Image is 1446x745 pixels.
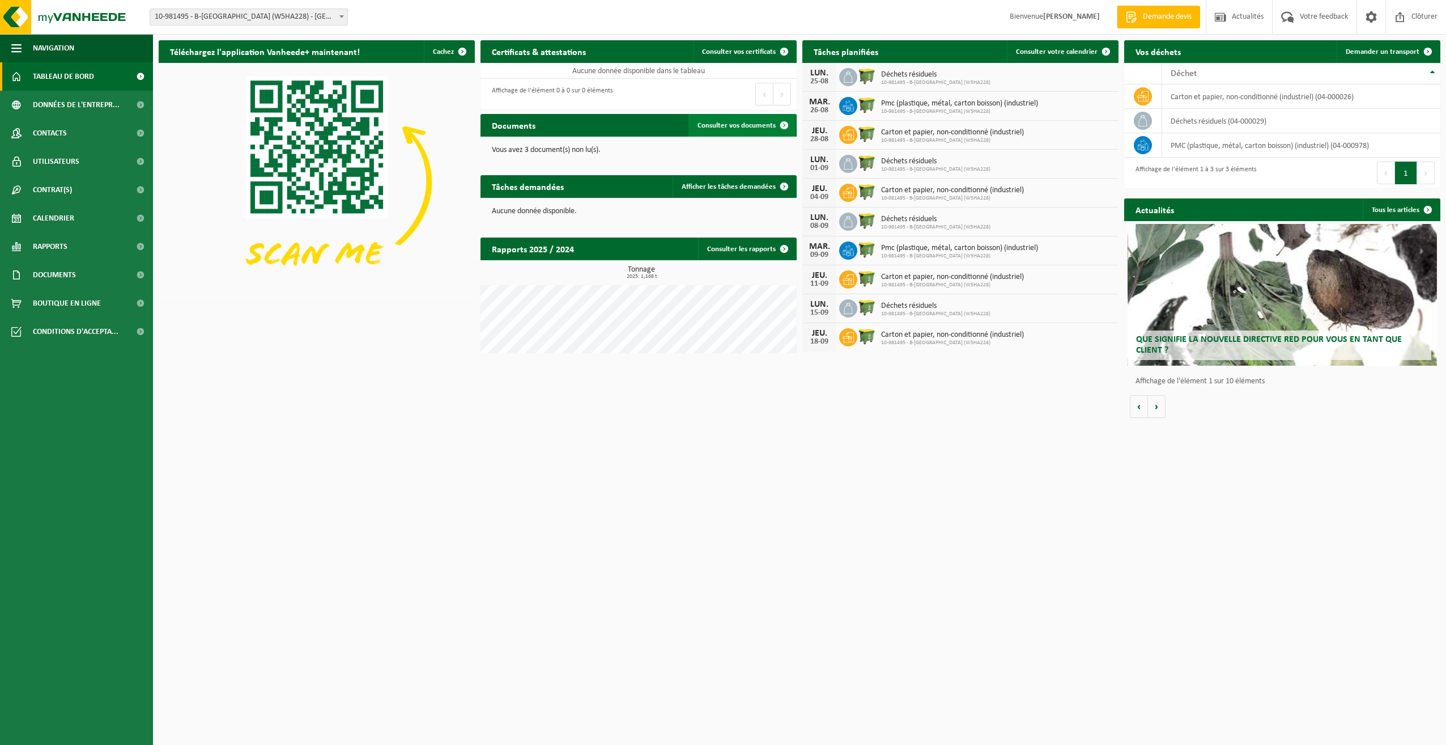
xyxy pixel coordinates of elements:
[33,261,76,289] span: Documents
[1162,84,1440,109] td: carton et papier, non-conditionné (industriel) (04-000026)
[1136,335,1402,355] span: Que signifie la nouvelle directive RED pour vous en tant que client ?
[808,193,831,201] div: 04-09
[33,147,79,176] span: Utilisateurs
[480,238,585,260] h2: Rapports 2025 / 2024
[1007,40,1117,63] a: Consulter votre calendrier
[808,184,831,193] div: JEU.
[1417,162,1435,184] button: Next
[1043,12,1100,21] strong: [PERSON_NAME]
[33,318,118,346] span: Conditions d'accepta...
[1346,48,1419,56] span: Demander un transport
[486,266,797,280] h3: Tonnage
[808,222,831,230] div: 08-09
[1130,160,1257,185] div: Affichage de l'élément 1 à 3 sur 3 éléments
[1337,40,1439,63] a: Demander un transport
[480,175,575,197] h2: Tâches demandées
[881,224,990,231] span: 10-981495 - B-[GEOGRAPHIC_DATA] (W5HA228)
[1363,198,1439,221] a: Tous les articles
[881,282,1024,289] span: 10-981495 - B-[GEOGRAPHIC_DATA] (W5HA228)
[881,108,1038,115] span: 10-981495 - B-[GEOGRAPHIC_DATA] (W5HA228)
[881,166,990,173] span: 10-981495 - B-[GEOGRAPHIC_DATA] (W5HA228)
[808,329,831,338] div: JEU.
[857,327,877,346] img: WB-1100-HPE-GN-51
[857,211,877,230] img: WB-1100-HPE-GN-51
[881,253,1038,260] span: 10-981495 - B-[GEOGRAPHIC_DATA] (W5HA228)
[159,63,475,300] img: Download de VHEPlus App
[33,176,72,204] span: Contrat(s)
[150,9,347,25] span: 10-981495 - B-ST GARE MARCHIENNE AU PONT (W5HA228) - MARCHIENNE-AU-PONT
[808,271,831,280] div: JEU.
[881,215,990,224] span: Déchets résiduels
[881,331,1024,340] span: Carton et papier, non-conditionné (industriel)
[1140,11,1194,23] span: Demande devis
[755,83,773,105] button: Previous
[693,40,796,63] a: Consulter vos certificats
[33,204,74,232] span: Calendrier
[1124,40,1192,62] h2: Vos déchets
[1162,133,1440,158] td: PMC (plastique, métal, carton boisson) (industriel) (04-000978)
[486,82,613,107] div: Affichage de l'élément 0 à 0 sur 0 éléments
[480,63,797,79] td: Aucune donnée disponible dans le tableau
[808,164,831,172] div: 01-09
[33,91,120,119] span: Données de l'entrepr...
[802,40,890,62] h2: Tâches planifiées
[33,289,101,318] span: Boutique en ligne
[150,9,348,26] span: 10-981495 - B-ST GARE MARCHIENNE AU PONT (W5HA228) - MARCHIENNE-AU-PONT
[1148,395,1166,418] button: Volgende
[808,69,831,78] div: LUN.
[424,40,474,63] button: Cachez
[682,183,776,191] span: Afficher les tâches demandées
[881,186,1024,195] span: Carton et papier, non-conditionné (industriel)
[881,302,990,311] span: Déchets résiduels
[492,208,785,215] p: Aucune donnée disponible.
[881,79,990,86] span: 10-981495 - B-[GEOGRAPHIC_DATA] (W5HA228)
[881,244,1038,253] span: Pmc (plastique, métal, carton boisson) (industriel)
[808,251,831,259] div: 09-09
[673,175,796,198] a: Afficher les tâches demandées
[808,309,831,317] div: 15-09
[808,242,831,251] div: MAR.
[881,137,1024,144] span: 10-981495 - B-[GEOGRAPHIC_DATA] (W5HA228)
[808,213,831,222] div: LUN.
[480,40,597,62] h2: Certificats & attestations
[808,280,831,288] div: 11-09
[857,298,877,317] img: WB-1100-HPE-GN-51
[33,232,67,261] span: Rapports
[480,114,547,136] h2: Documents
[486,274,797,280] span: 2025: 1,168 t
[857,269,877,288] img: WB-1100-HPE-GN-51
[33,119,67,147] span: Contacts
[33,62,94,91] span: Tableau de bord
[881,99,1038,108] span: Pmc (plastique, métal, carton boisson) (industriel)
[808,136,831,143] div: 28-08
[698,122,776,129] span: Consulter vos documents
[702,48,776,56] span: Consulter vos certificats
[881,273,1024,282] span: Carton et papier, non-conditionné (industriel)
[1117,6,1200,28] a: Demande devis
[698,238,796,260] a: Consulter les rapports
[808,300,831,309] div: LUN.
[808,107,831,115] div: 26-08
[1162,109,1440,133] td: déchets résiduels (04-000029)
[1395,162,1417,184] button: 1
[857,240,877,259] img: WB-1100-HPE-GN-51
[881,195,1024,202] span: 10-981495 - B-[GEOGRAPHIC_DATA] (W5HA228)
[1377,162,1395,184] button: Previous
[857,153,877,172] img: WB-1100-HPE-GN-51
[857,95,877,115] img: WB-1100-HPE-GN-51
[688,114,796,137] a: Consulter vos documents
[881,70,990,79] span: Déchets résiduels
[881,311,990,318] span: 10-981495 - B-[GEOGRAPHIC_DATA] (W5HA228)
[1130,395,1148,418] button: Vorige
[1128,224,1438,366] a: Que signifie la nouvelle directive RED pour vous en tant que client ?
[433,48,454,56] span: Cachez
[1016,48,1098,56] span: Consulter votre calendrier
[857,124,877,143] img: WB-1100-HPE-GN-51
[881,128,1024,137] span: Carton et papier, non-conditionné (industriel)
[1171,69,1197,78] span: Déchet
[773,83,791,105] button: Next
[857,66,877,86] img: WB-1100-HPE-GN-51
[881,157,990,166] span: Déchets résiduels
[808,126,831,136] div: JEU.
[881,340,1024,346] span: 10-981495 - B-[GEOGRAPHIC_DATA] (W5HA228)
